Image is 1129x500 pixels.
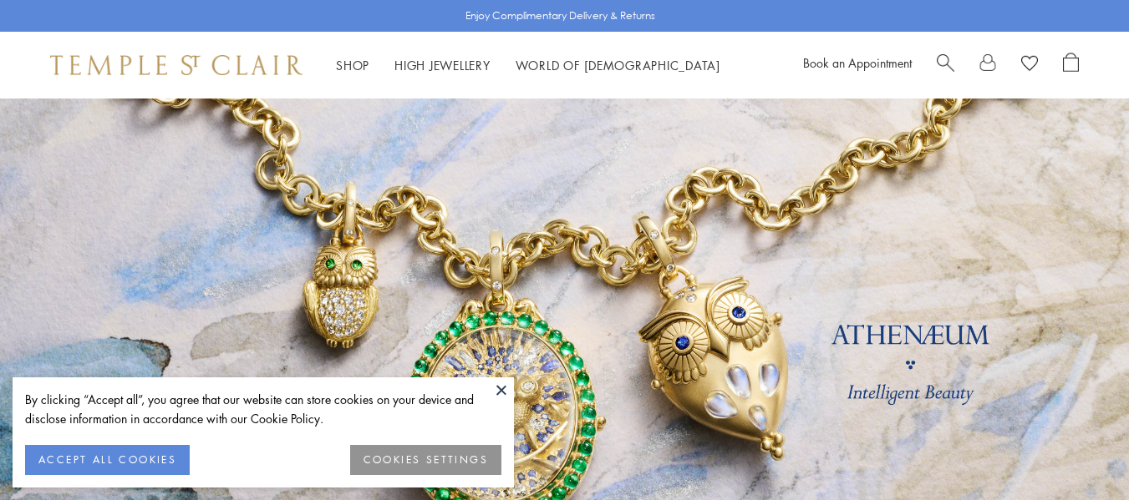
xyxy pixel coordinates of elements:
button: ACCEPT ALL COOKIES [25,445,190,475]
nav: Main navigation [336,55,720,76]
a: Search [937,53,954,78]
a: View Wishlist [1021,53,1038,78]
p: Enjoy Complimentary Delivery & Returns [465,8,655,24]
a: Book an Appointment [803,54,912,71]
a: High JewelleryHigh Jewellery [394,57,491,73]
a: ShopShop [336,57,369,73]
a: World of [DEMOGRAPHIC_DATA]World of [DEMOGRAPHIC_DATA] [516,57,720,73]
div: By clicking “Accept all”, you agree that our website can store cookies on your device and disclos... [25,390,501,428]
button: COOKIES SETTINGS [350,445,501,475]
img: Temple St. Clair [50,55,303,75]
a: Open Shopping Bag [1063,53,1079,78]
